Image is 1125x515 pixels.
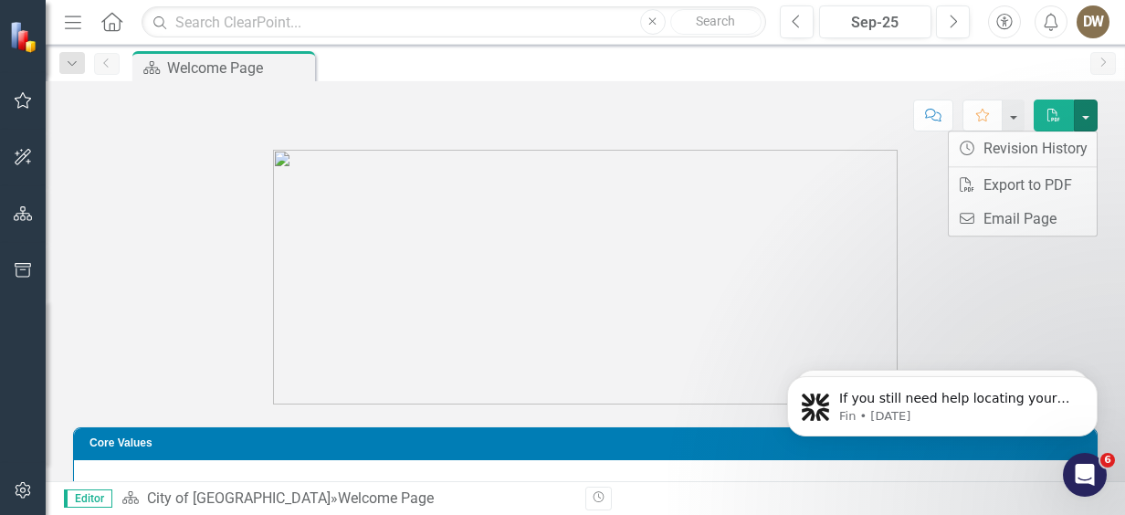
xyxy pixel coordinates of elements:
[825,12,925,34] div: Sep-25
[949,131,1097,165] a: Revision History
[760,338,1125,466] iframe: Intercom notifications message
[64,489,112,508] span: Editor
[949,168,1097,202] a: Export to PDF
[338,489,434,507] div: Welcome Page
[1077,5,1109,38] button: DW
[121,489,572,510] div: »
[167,57,310,79] div: Welcome Page
[79,53,310,158] span: If you still need help locating your individual KPIs or have any questions about the process, I’m...
[696,14,735,28] span: Search
[9,21,41,53] img: ClearPoint Strategy
[110,478,1078,499] li: : Be supportive - Be communicative - Be collaborative
[273,150,898,405] img: 636613840959600000.png
[142,6,766,38] input: Search ClearPoint...
[819,5,931,38] button: Sep-25
[1100,453,1115,468] span: 6
[89,437,1088,449] h3: Core Values
[147,489,331,507] a: City of [GEOGRAPHIC_DATA]
[949,202,1097,236] a: Email Page
[79,70,315,87] p: Message from Fin, sent 6d ago
[670,9,762,35] button: Search
[1063,453,1107,497] iframe: Intercom live chat
[110,478,180,496] u: Teamwork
